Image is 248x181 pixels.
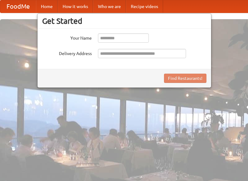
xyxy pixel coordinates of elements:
a: FoodMe [0,0,36,13]
a: How it works [58,0,93,13]
a: Recipe videos [126,0,163,13]
h3: Get Started [42,16,206,26]
a: Home [36,0,58,13]
label: Your Name [42,33,92,41]
button: Find Restaurants! [164,74,206,83]
a: Who we are [93,0,126,13]
label: Delivery Address [42,49,92,57]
